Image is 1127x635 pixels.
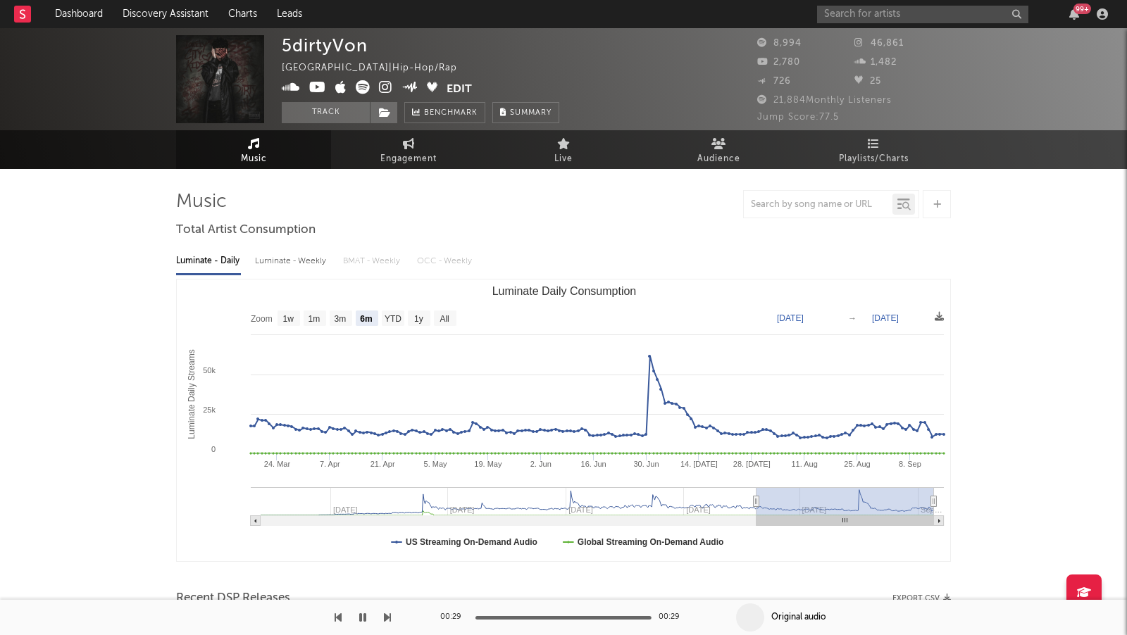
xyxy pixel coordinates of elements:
[406,537,537,547] text: US Streaming On-Demand Audio
[309,314,320,324] text: 1m
[176,249,241,273] div: Luminate - Daily
[791,460,817,468] text: 11. Aug
[899,460,921,468] text: 8. Sep
[578,537,724,547] text: Global Streaming On-Demand Audio
[680,460,718,468] text: 14. [DATE]
[817,6,1028,23] input: Search for artists
[282,35,368,56] div: 5dirtyVon
[211,445,216,453] text: 0
[176,222,316,239] span: Total Artist Consumption
[744,199,892,210] input: Search by song name or URL
[360,314,372,324] text: 6m
[510,109,552,117] span: Summary
[282,60,473,77] div: [GEOGRAPHIC_DATA] | Hip-Hop/Rap
[641,130,796,169] a: Audience
[176,590,290,607] span: Recent DSP Releases
[251,314,273,324] text: Zoom
[404,102,485,123] a: Benchmark
[633,460,659,468] text: 30. Jun
[492,285,637,297] text: Luminate Daily Consumption
[283,314,294,324] text: 1w
[474,460,502,468] text: 19. May
[264,460,291,468] text: 24. Mar
[440,314,449,324] text: All
[203,405,216,414] text: 25k
[380,151,437,168] span: Engagement
[777,313,804,323] text: [DATE]
[187,349,197,439] text: Luminate Daily Streams
[757,113,839,122] span: Jump Score: 77.5
[757,77,791,86] span: 726
[554,151,573,168] span: Live
[796,130,951,169] a: Playlists/Charts
[203,366,216,375] text: 50k
[492,102,559,123] button: Summary
[177,279,951,561] svg: Luminate Daily Consumption
[581,460,606,468] text: 16. Jun
[371,460,395,468] text: 21. Apr
[892,594,951,603] button: Export CSV
[733,460,771,468] text: 28. [DATE]
[440,609,468,626] div: 00:29
[854,58,897,67] span: 1,482
[757,58,800,67] span: 2,780
[331,130,486,169] a: Engagement
[255,249,329,273] div: Luminate - Weekly
[757,39,802,48] span: 8,994
[176,130,331,169] a: Music
[757,96,892,105] span: 21,884 Monthly Listeners
[854,39,904,48] span: 46,861
[486,130,641,169] a: Live
[1069,8,1079,20] button: 99+
[320,460,340,468] text: 7. Apr
[697,151,740,168] span: Audience
[530,460,552,468] text: 2. Jun
[424,460,448,468] text: 5. May
[848,313,857,323] text: →
[424,105,478,122] span: Benchmark
[839,151,909,168] span: Playlists/Charts
[1073,4,1091,14] div: 99 +
[854,77,881,86] span: 25
[447,80,472,98] button: Edit
[771,611,826,624] div: Original audio
[659,609,687,626] div: 00:29
[921,505,942,514] text: Sep…
[414,314,423,324] text: 1y
[241,151,267,168] span: Music
[385,314,401,324] text: YTD
[844,460,870,468] text: 25. Aug
[335,314,347,324] text: 3m
[282,102,370,123] button: Track
[872,313,899,323] text: [DATE]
